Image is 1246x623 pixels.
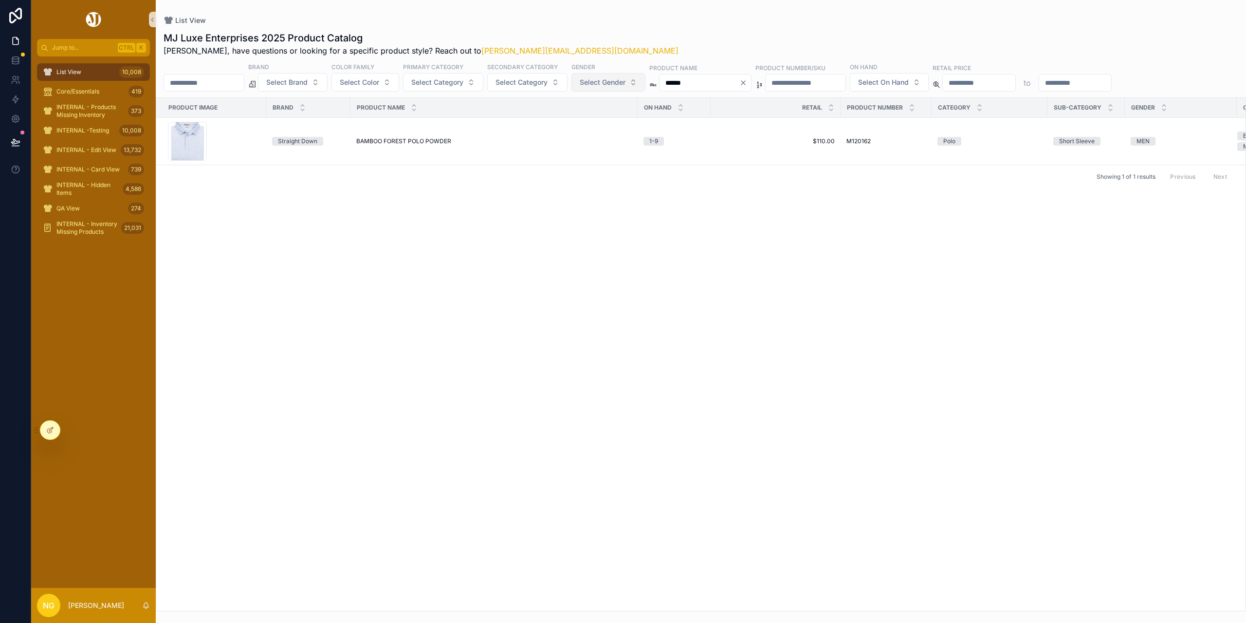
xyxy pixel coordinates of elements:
[850,62,878,71] label: On Hand
[68,601,124,610] p: [PERSON_NAME]
[644,104,672,112] span: On Hand
[487,62,558,71] label: Secondary Category
[128,203,144,214] div: 274
[943,137,955,146] div: Polo
[403,73,483,92] button: Select Button
[137,44,145,52] span: K
[56,127,109,134] span: INTERNAL -Testing
[739,79,751,87] button: Clear
[31,57,156,249] div: scrollable content
[850,73,929,92] button: Select Button
[933,63,971,72] label: Retail Price
[356,137,451,145] span: BAMBOO FOREST POLO POWDER
[802,104,822,112] span: Retail
[266,77,308,87] span: Select Brand
[357,104,405,112] span: Product Name
[495,77,548,87] span: Select Category
[121,222,144,234] div: 21,031
[481,46,678,56] a: [PERSON_NAME][EMAIL_ADDRESS][DOMAIN_NAME]
[37,102,150,120] a: INTERNAL - Products Missing Inventory373
[272,137,345,146] a: Straight Down
[273,104,293,112] span: Brand
[649,63,697,72] label: Product Name
[128,164,144,175] div: 739
[858,77,909,87] span: Select On Hand
[571,73,645,92] button: Select Button
[56,146,116,154] span: INTERNAL - Edit View
[164,31,678,45] h1: MJ Luxe Enterprises 2025 Product Catalog
[56,220,117,236] span: INTERNAL - Inventory Missing Products
[847,104,903,112] span: Product Number
[123,183,144,195] div: 4,586
[356,137,632,145] a: BAMBOO FOREST POLO POWDER
[128,86,144,97] div: 419
[331,73,399,92] button: Select Button
[1097,173,1155,181] span: Showing 1 of 1 results
[1024,77,1031,89] p: to
[1053,137,1119,146] a: Short Sleeve
[37,141,150,159] a: INTERNAL - Edit View13,732
[56,68,81,76] span: List View
[846,137,926,145] a: M120162
[248,62,269,71] label: Brand
[175,16,206,25] span: List View
[643,137,705,146] a: 1-9
[278,137,317,146] div: Straight Down
[1059,137,1095,146] div: Short Sleeve
[37,161,150,178] a: INTERNAL - Card View739
[164,45,678,57] span: [PERSON_NAME], have questions or looking for a specific product style? Reach out to
[846,137,871,145] span: M120162
[411,77,463,87] span: Select Category
[403,62,463,71] label: Primary Category
[164,16,206,25] a: List View
[43,600,55,611] span: NG
[37,83,150,100] a: Core/Essentials419
[331,62,374,71] label: Color Family
[487,73,568,92] button: Select Button
[56,166,120,173] span: INTERNAL - Card View
[1136,137,1150,146] div: MEN
[580,77,625,87] span: Select Gender
[56,181,119,197] span: INTERNAL - Hidden Items
[56,88,99,95] span: Core/Essentials
[121,144,144,156] div: 13,732
[1131,104,1155,112] span: Gender
[755,63,825,72] label: Product Number/SKU
[168,104,218,112] span: Product Image
[84,12,103,27] img: App logo
[128,105,144,117] div: 373
[37,200,150,217] a: QA View274
[938,104,971,112] span: Category
[37,122,150,139] a: INTERNAL -Testing10,008
[52,44,114,52] span: Jump to...
[119,125,144,136] div: 10,008
[56,103,124,119] span: INTERNAL - Products Missing Inventory
[937,137,1042,146] a: Polo
[258,73,328,92] button: Select Button
[1131,137,1231,146] a: MEN
[37,180,150,198] a: INTERNAL - Hidden Items4,586
[37,39,150,57] button: Jump to...CtrlK
[37,219,150,237] a: INTERNAL - Inventory Missing Products21,031
[649,137,658,146] div: 1-9
[1054,104,1101,112] span: Sub-Category
[340,77,379,87] span: Select Color
[119,66,144,78] div: 10,008
[37,63,150,81] a: List View10,008
[118,43,135,53] span: Ctrl
[571,62,595,71] label: Gender
[56,205,80,212] span: QA View
[716,137,835,145] a: $110.00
